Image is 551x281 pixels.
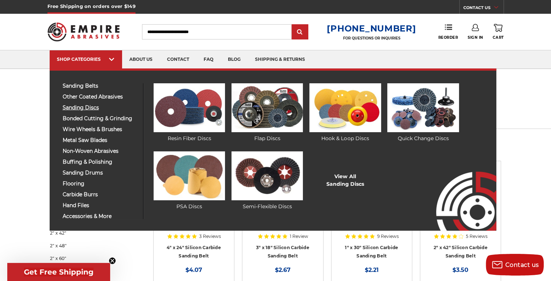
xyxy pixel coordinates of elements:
span: Get Free Shipping [24,268,93,276]
a: shipping & returns [248,50,312,69]
img: Hook & Loop Discs [309,83,381,132]
span: sanding belts [63,83,138,89]
a: contact [160,50,196,69]
p: FOR QUESTIONS OR INQUIRIES [327,36,416,41]
span: Reorder [438,35,458,40]
span: non-woven abrasives [63,148,138,154]
span: $3.50 [452,267,468,273]
a: Cart [493,24,504,40]
div: SHOP CATEGORIES [57,56,115,62]
span: $2.67 [275,267,291,273]
span: sanding discs [63,105,138,110]
span: accessories & more [63,214,138,219]
a: Flap Discs [231,83,303,142]
img: Empire Abrasives Logo Image [423,150,496,231]
span: metal saw blades [63,138,138,143]
span: bonded cutting & grinding [63,116,138,121]
span: other coated abrasives [63,94,138,100]
a: Semi-Flexible Discs [231,151,303,210]
a: View AllSanding Discs [326,173,364,188]
a: [PHONE_NUMBER] [327,23,416,34]
a: blog [221,50,248,69]
span: $4.07 [185,267,202,273]
span: Cart [493,35,504,40]
span: hand files [63,203,138,208]
span: wire wheels & brushes [63,127,138,132]
span: $2.21 [365,267,379,273]
div: Get Free ShippingClose teaser [7,263,110,281]
a: 2" x 48" [50,239,134,252]
span: Contact us [505,261,539,268]
span: Sign In [468,35,483,40]
a: about us [122,50,160,69]
a: Quick Change Discs [387,83,459,142]
a: CONTACT US [463,4,504,14]
a: Reorder [438,24,458,39]
a: Resin Fiber Discs [154,83,225,142]
img: Flap Discs [231,83,303,132]
img: Empire Abrasives [47,18,120,46]
span: flooring [63,181,138,186]
img: Quick Change Discs [387,83,459,132]
a: 2" x 60" [50,252,134,265]
img: PSA Discs [154,151,225,200]
a: 2" x 42" [50,227,134,239]
a: Hook & Loop Discs [309,83,381,142]
img: Resin Fiber Discs [154,83,225,132]
a: faq [196,50,221,69]
span: sanding drums [63,170,138,176]
button: Contact us [486,254,544,276]
span: carbide burrs [63,192,138,197]
button: Close teaser [109,257,116,264]
img: Semi-Flexible Discs [231,151,303,200]
span: buffing & polishing [63,159,138,165]
a: PSA Discs [154,151,225,210]
input: Submit [293,25,307,39]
